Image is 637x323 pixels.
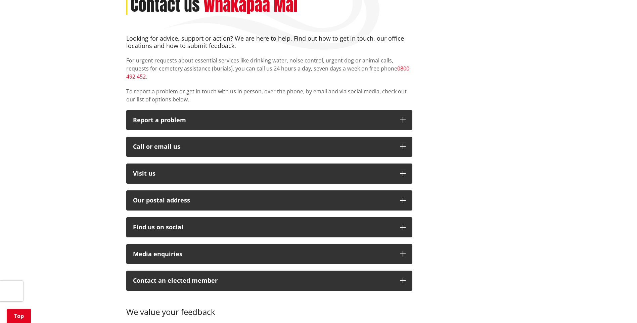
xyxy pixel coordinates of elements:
[133,277,394,284] p: Contact an elected member
[126,190,412,211] button: Our postal address
[133,117,394,124] p: Report a problem
[126,164,412,184] button: Visit us
[126,271,412,291] button: Contact an elected member
[133,224,394,231] div: Find us on social
[126,56,412,81] p: For urgent requests about essential services like drinking water, noise control, urgent dog or an...
[133,170,394,177] p: Visit us
[126,65,409,80] a: 0800 492 452
[133,143,394,150] div: Call or email us
[126,35,412,49] h4: Looking for advice, support or action? We are here to help. Find out how to get in touch, our off...
[133,251,394,258] div: Media enquiries
[133,197,394,204] h2: Our postal address
[126,297,412,317] h3: We value your feedback
[126,217,412,237] button: Find us on social
[126,110,412,130] button: Report a problem
[126,87,412,103] p: To report a problem or get in touch with us in person, over the phone, by email and via social me...
[606,295,630,319] iframe: Messenger Launcher
[126,244,412,264] button: Media enquiries
[7,309,31,323] a: Top
[126,137,412,157] button: Call or email us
